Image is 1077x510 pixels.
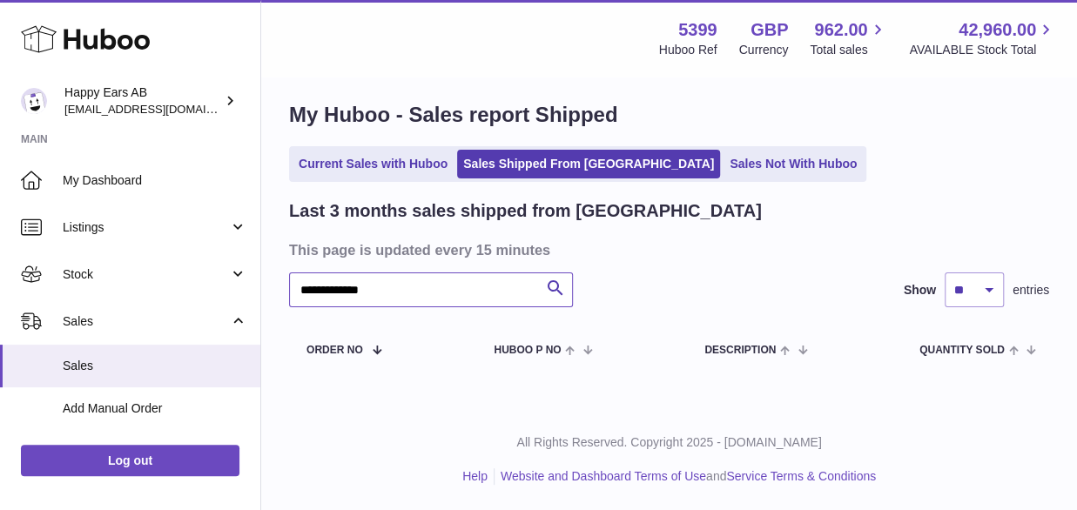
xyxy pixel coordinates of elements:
p: All Rights Reserved. Copyright 2025 - [DOMAIN_NAME] [275,434,1063,451]
label: Show [904,282,936,299]
a: 962.00 Total sales [810,18,887,58]
span: Total sales [810,42,887,58]
img: 3pl@happyearsearplugs.com [21,88,47,114]
a: Help [462,469,488,483]
div: Huboo Ref [659,42,717,58]
strong: GBP [751,18,788,42]
span: [EMAIL_ADDRESS][DOMAIN_NAME] [64,102,256,116]
span: Huboo P no [494,345,561,356]
h2: Last 3 months sales shipped from [GEOGRAPHIC_DATA] [289,199,762,223]
span: Description [704,345,776,356]
div: Currency [739,42,789,58]
span: 42,960.00 [959,18,1036,42]
a: Current Sales with Huboo [293,150,454,178]
div: Happy Ears AB [64,84,221,117]
span: Order No [306,345,363,356]
span: Sales [63,313,229,330]
li: and [495,468,876,485]
span: Stock [63,266,229,283]
a: Sales Shipped From [GEOGRAPHIC_DATA] [457,150,720,178]
span: Sales [63,358,247,374]
span: AVAILABLE Stock Total [909,42,1056,58]
span: Quantity Sold [919,345,1005,356]
a: Sales Not With Huboo [724,150,863,178]
span: Listings [63,219,229,236]
span: Add Manual Order [63,400,247,417]
a: 42,960.00 AVAILABLE Stock Total [909,18,1056,58]
span: 962.00 [814,18,867,42]
a: Service Terms & Conditions [726,469,876,483]
h3: This page is updated every 15 minutes [289,240,1045,259]
span: entries [1013,282,1049,299]
a: Website and Dashboard Terms of Use [501,469,706,483]
h1: My Huboo - Sales report Shipped [289,101,1049,129]
strong: 5399 [678,18,717,42]
a: Log out [21,445,239,476]
span: My Dashboard [63,172,247,189]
